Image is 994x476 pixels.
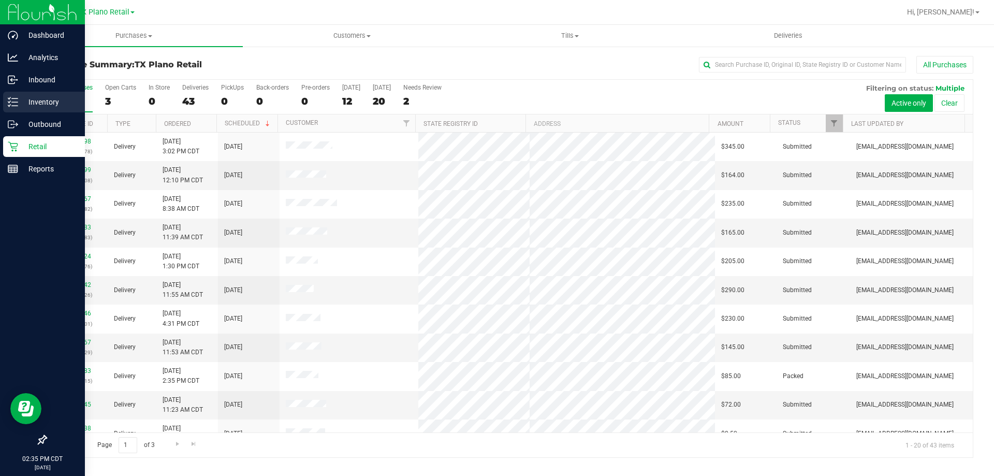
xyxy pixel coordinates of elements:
div: In Store [149,84,170,91]
span: [EMAIL_ADDRESS][DOMAIN_NAME] [856,342,954,352]
span: $72.00 [721,400,741,410]
span: [DATE] 8:38 AM CDT [163,194,199,214]
span: Delivery [114,170,136,180]
span: $164.00 [721,170,744,180]
a: Tills [461,25,679,47]
a: Filter [826,114,843,132]
span: [DATE] [224,228,242,238]
p: 02:35 PM CDT [5,454,80,464]
span: Submitted [783,342,812,352]
span: [DATE] [224,314,242,324]
a: State Registry ID [423,120,478,127]
div: 12 [342,95,360,107]
inline-svg: Analytics [8,52,18,63]
p: Reports [18,163,80,175]
span: Delivery [114,400,136,410]
span: TX Plano Retail [77,8,129,17]
p: Inbound [18,74,80,86]
inline-svg: Dashboard [8,30,18,40]
span: Delivery [114,199,136,209]
p: Dashboard [18,29,80,41]
span: [EMAIL_ADDRESS][DOMAIN_NAME] [856,170,954,180]
span: $85.00 [721,371,741,381]
span: [DATE] 1:30 PM CDT [163,252,199,271]
span: Purchases [25,31,243,40]
span: Submitted [783,170,812,180]
span: [DATE] 11:39 AM CDT [163,223,203,242]
span: Filtering on status: [866,84,933,92]
div: Back-orders [256,84,289,91]
span: 1 - 20 of 43 items [897,437,962,453]
span: $230.00 [721,314,744,324]
a: Deliveries [679,25,897,47]
span: $165.00 [721,228,744,238]
a: Scheduled [225,120,272,127]
span: Deliveries [760,31,816,40]
button: All Purchases [916,56,973,74]
div: Open Carts [105,84,136,91]
span: Hi, [PERSON_NAME]! [907,8,974,16]
div: Deliveries [182,84,209,91]
p: [DATE] [5,464,80,471]
inline-svg: Inventory [8,97,18,107]
span: Submitted [783,314,812,324]
inline-svg: Inbound [8,75,18,85]
span: [DATE] [224,285,242,295]
span: Tills [461,31,678,40]
span: $235.00 [721,199,744,209]
span: Submitted [783,142,812,152]
p: Retail [18,140,80,153]
span: [DATE] [224,142,242,152]
a: Customer [286,119,318,126]
a: Type [115,120,130,127]
h3: Purchase Summary: [46,60,355,69]
span: [DATE] 4:31 PM CDT [163,309,199,328]
div: 20 [373,95,391,107]
span: Delivery [114,371,136,381]
span: [EMAIL_ADDRESS][DOMAIN_NAME] [856,142,954,152]
p: Inventory [18,96,80,108]
input: Search Purchase ID, Original ID, State Registry ID or Customer Name... [699,57,906,73]
span: Packed [783,371,803,381]
div: 2 [403,95,442,107]
span: [DATE] 11:55 AM CDT [163,280,203,300]
div: Needs Review [403,84,442,91]
a: Purchases [25,25,243,47]
div: 43 [182,95,209,107]
span: $345.00 [721,142,744,152]
span: Submitted [783,256,812,266]
span: [DATE] [224,170,242,180]
div: 3 [105,95,136,107]
div: 0 [149,95,170,107]
span: [DATE] 10:44 AM CDT [163,424,203,443]
iframe: Resource center [10,393,41,424]
a: Customers [243,25,461,47]
span: [DATE] [224,429,242,439]
span: [EMAIL_ADDRESS][DOMAIN_NAME] [856,400,954,410]
button: Active only [885,94,933,112]
inline-svg: Reports [8,164,18,174]
span: Submitted [783,429,812,439]
th: Address [525,114,709,133]
span: [DATE] 11:53 AM CDT [163,338,203,357]
span: Delivery [114,256,136,266]
a: Amount [718,120,743,127]
a: Go to the next page [170,437,185,451]
div: [DATE] [342,84,360,91]
span: Page of 3 [89,437,163,453]
span: [DATE] 2:35 PM CDT [163,366,199,386]
div: 0 [301,95,330,107]
span: [DATE] 3:02 PM CDT [163,137,199,156]
div: [DATE] [373,84,391,91]
span: $290.00 [721,285,744,295]
span: Delivery [114,342,136,352]
span: [DATE] [224,371,242,381]
span: Submitted [783,285,812,295]
span: Multiple [935,84,964,92]
p: Outbound [18,118,80,131]
span: Delivery [114,228,136,238]
span: [EMAIL_ADDRESS][DOMAIN_NAME] [856,429,954,439]
span: [DATE] 11:23 AM CDT [163,395,203,415]
span: [EMAIL_ADDRESS][DOMAIN_NAME] [856,199,954,209]
span: Submitted [783,228,812,238]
